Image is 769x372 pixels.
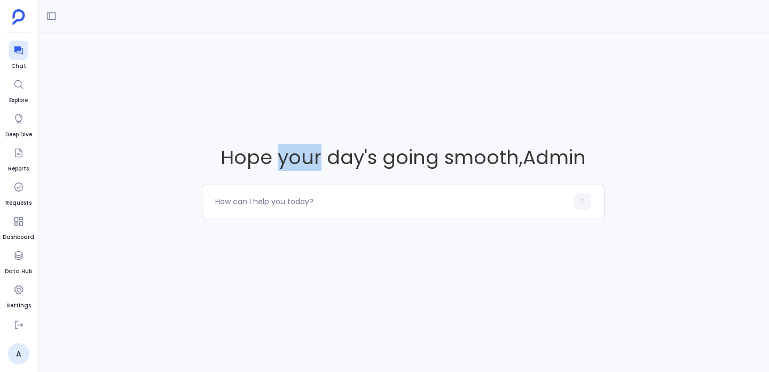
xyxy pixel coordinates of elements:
a: Dashboard [3,212,34,242]
span: Settings [6,301,31,310]
img: petavue logo [12,9,25,25]
span: Hope your day's going smooth , Admin [202,144,605,171]
span: Reports [8,165,29,173]
a: Data Hub [5,246,32,276]
span: Dashboard [3,233,34,242]
a: Explore [9,75,28,105]
span: Deep Dive [5,130,32,139]
span: Chat [9,62,28,71]
span: Data Hub [5,267,32,276]
a: Chat [9,41,28,71]
a: A [8,343,29,365]
span: Requests [5,199,32,207]
a: Requests [5,177,32,207]
a: Deep Dive [5,109,32,139]
a: Reports [8,143,29,173]
span: Explore [9,96,28,105]
a: Settings [6,280,31,310]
